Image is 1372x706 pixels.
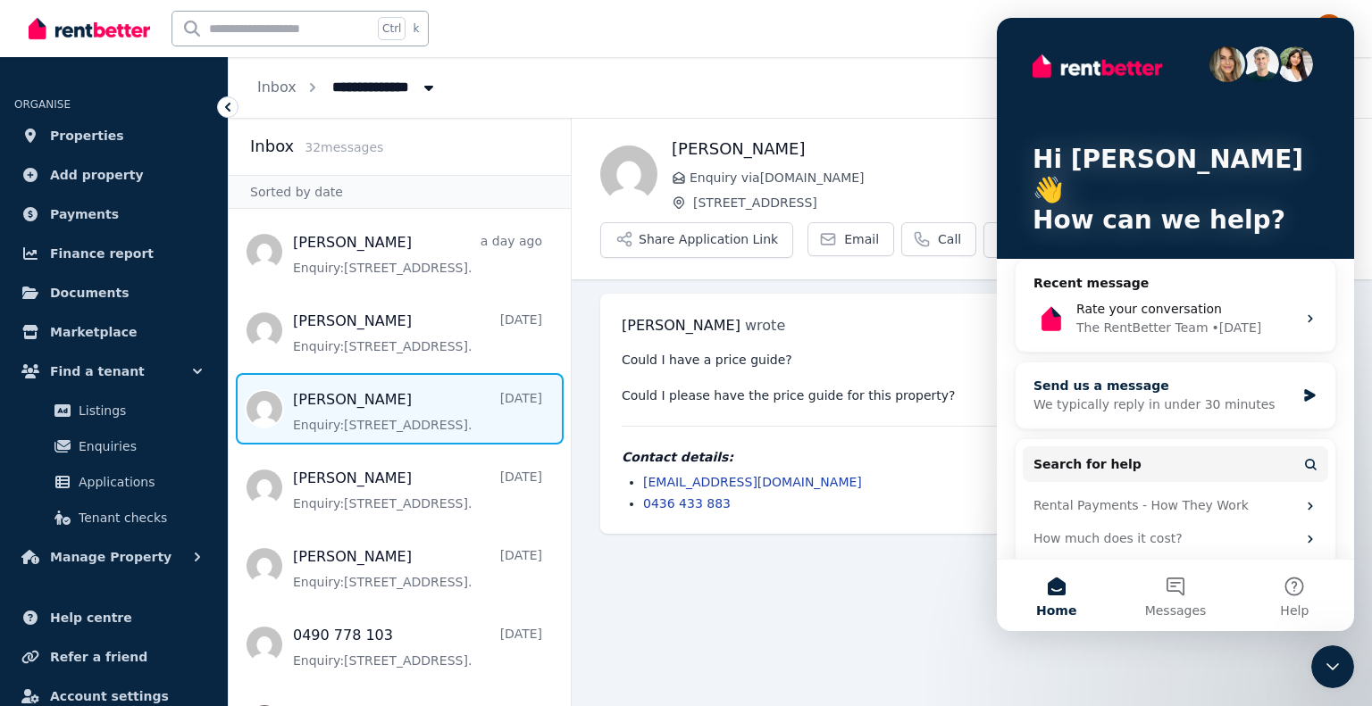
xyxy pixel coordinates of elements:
[50,203,119,225] span: Payments
[622,448,1322,466] h4: Contact details:
[79,507,199,528] span: Tenant checks
[229,175,571,209] div: Sorted by date
[50,546,171,568] span: Manage Property
[690,169,1343,187] span: Enquiry via [DOMAIN_NAME]
[29,15,150,42] img: RentBetter
[643,496,731,511] a: 0436 433 883
[79,436,199,457] span: Enquiries
[257,79,297,96] a: Inbox
[14,353,213,389] button: Find a tenant
[79,471,199,493] span: Applications
[600,222,793,258] button: Share Application Link
[50,361,145,382] span: Find a tenant
[14,157,213,193] a: Add property
[1311,645,1354,688] iframe: Intercom live chat
[807,222,894,256] a: Email
[293,625,542,669] a: 0490 778 103[DATE]Enquiry:[STREET_ADDRESS].
[14,118,213,154] a: Properties
[622,351,1322,404] pre: Could I have a price guide? Could I please have the price guide for this property?
[1315,14,1343,43] img: Hamid Ahmadi
[14,275,213,311] a: Documents
[50,282,130,303] span: Documents
[643,475,862,489] a: [EMAIL_ADDRESS][DOMAIN_NAME]
[901,222,976,256] a: Call
[293,232,542,277] a: [PERSON_NAME]a day agoEnquiry:[STREET_ADDRESS].
[50,164,144,186] span: Add property
[50,125,124,146] span: Properties
[672,137,1343,162] h1: [PERSON_NAME]
[844,230,879,248] span: Email
[622,317,740,334] span: [PERSON_NAME]
[293,311,542,355] a: [PERSON_NAME][DATE]Enquiry:[STREET_ADDRESS].
[305,140,383,154] span: 32 message s
[79,400,199,421] span: Listings
[21,393,206,428] a: Listings
[293,468,542,512] a: [PERSON_NAME][DATE]Enquiry:[STREET_ADDRESS].
[50,646,147,668] span: Refer a friend
[21,428,206,464] a: Enquiries
[229,57,466,118] nav: Breadcrumb
[413,21,419,36] span: k
[50,321,137,343] span: Marketplace
[21,500,206,536] a: Tenant checks
[14,314,213,350] a: Marketplace
[21,464,206,500] a: Applications
[14,639,213,675] a: Refer a friend
[14,539,213,575] button: Manage Property
[745,317,785,334] span: wrote
[600,145,657,203] img: Breanna Dixon
[50,607,132,628] span: Help centre
[293,546,542,591] a: [PERSON_NAME][DATE]Enquiry:[STREET_ADDRESS].
[293,389,542,434] a: [PERSON_NAME][DATE]Enquiry:[STREET_ADDRESS].
[14,236,213,271] a: Finance report
[997,18,1354,631] iframe: Intercom live chat
[14,600,213,635] a: Help centre
[14,98,71,111] span: ORGANISE
[983,222,1084,258] button: Tags
[14,196,213,232] a: Payments
[693,194,1343,212] span: [STREET_ADDRESS]
[938,230,961,248] span: Call
[378,17,406,40] span: Ctrl
[50,243,154,264] span: Finance report
[250,134,294,159] h2: Inbox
